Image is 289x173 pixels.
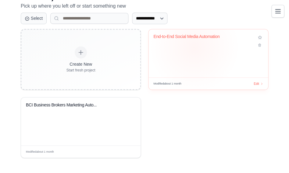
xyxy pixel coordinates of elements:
button: Add to favorites [256,34,263,41]
div: End-to-End Social Media Automation [153,34,254,40]
button: Toggle navigation [271,5,284,18]
div: BCI Business Brokers Marketing Automation [26,102,127,108]
p: Pick up where you left off or start something new [21,2,268,10]
button: Delete project [256,42,263,48]
span: Modified about 1 month [153,81,181,86]
button: Select [21,12,47,24]
div: Start fresh project [66,67,95,72]
div: Create New [66,61,95,67]
span: Edit [126,149,131,154]
span: Modified about 1 month [26,150,54,154]
span: Edit [254,81,259,86]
